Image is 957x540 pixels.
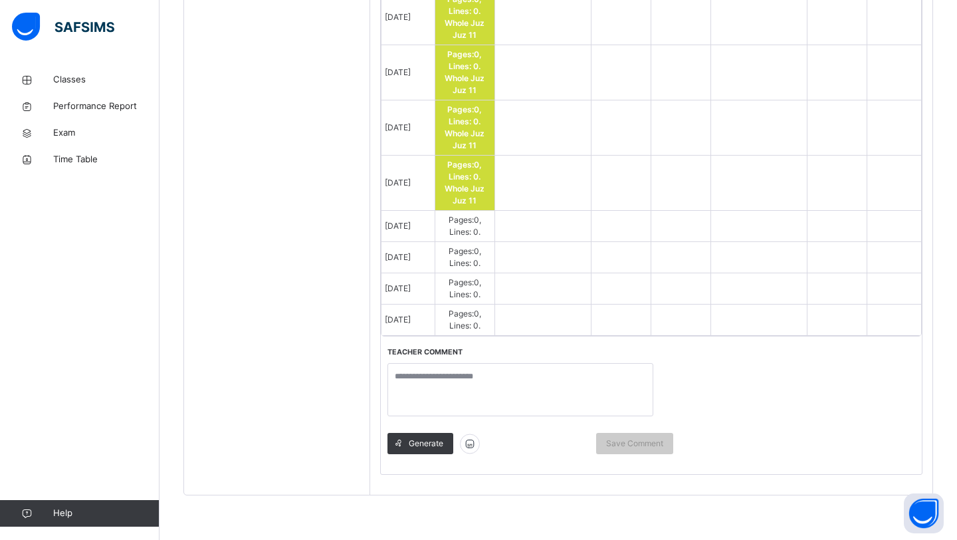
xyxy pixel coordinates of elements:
[445,184,484,194] span: Whole Juz
[53,126,159,140] span: Exam
[385,252,411,262] span: [DATE]
[453,140,477,150] span: Juz 11
[409,438,443,450] span: Generate
[453,196,477,205] span: Juz 11
[385,67,411,77] span: [DATE]
[53,153,159,166] span: Time Table
[606,438,663,450] span: Save Comment
[449,215,481,237] span: Pages: 0 , Lines: 0 .
[445,73,484,83] span: Whole Juz
[53,73,159,86] span: Classes
[445,18,484,28] span: Whole Juz
[453,30,477,40] span: Juz 11
[447,104,482,126] span: Pages: 0 , Lines: 0 .
[12,13,114,41] img: safsims
[385,122,411,132] span: [DATE]
[449,309,481,331] span: Pages: 0 , Lines: 0 .
[387,347,463,358] label: Teacher comment
[449,246,481,268] span: Pages: 0 , Lines: 0 .
[453,85,477,95] span: Juz 11
[53,100,159,113] span: Performance Report
[445,128,484,138] span: Whole Juz
[385,221,411,231] span: [DATE]
[460,434,480,454] img: icon
[385,178,411,188] span: [DATE]
[447,160,482,182] span: Pages: 0 , Lines: 0 .
[449,277,481,299] span: Pages: 0 , Lines: 0 .
[385,283,411,293] span: [DATE]
[385,12,411,22] span: [DATE]
[904,493,944,533] button: Open asap
[53,507,159,520] span: Help
[447,49,482,71] span: Pages: 0 , Lines: 0 .
[385,315,411,325] span: [DATE]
